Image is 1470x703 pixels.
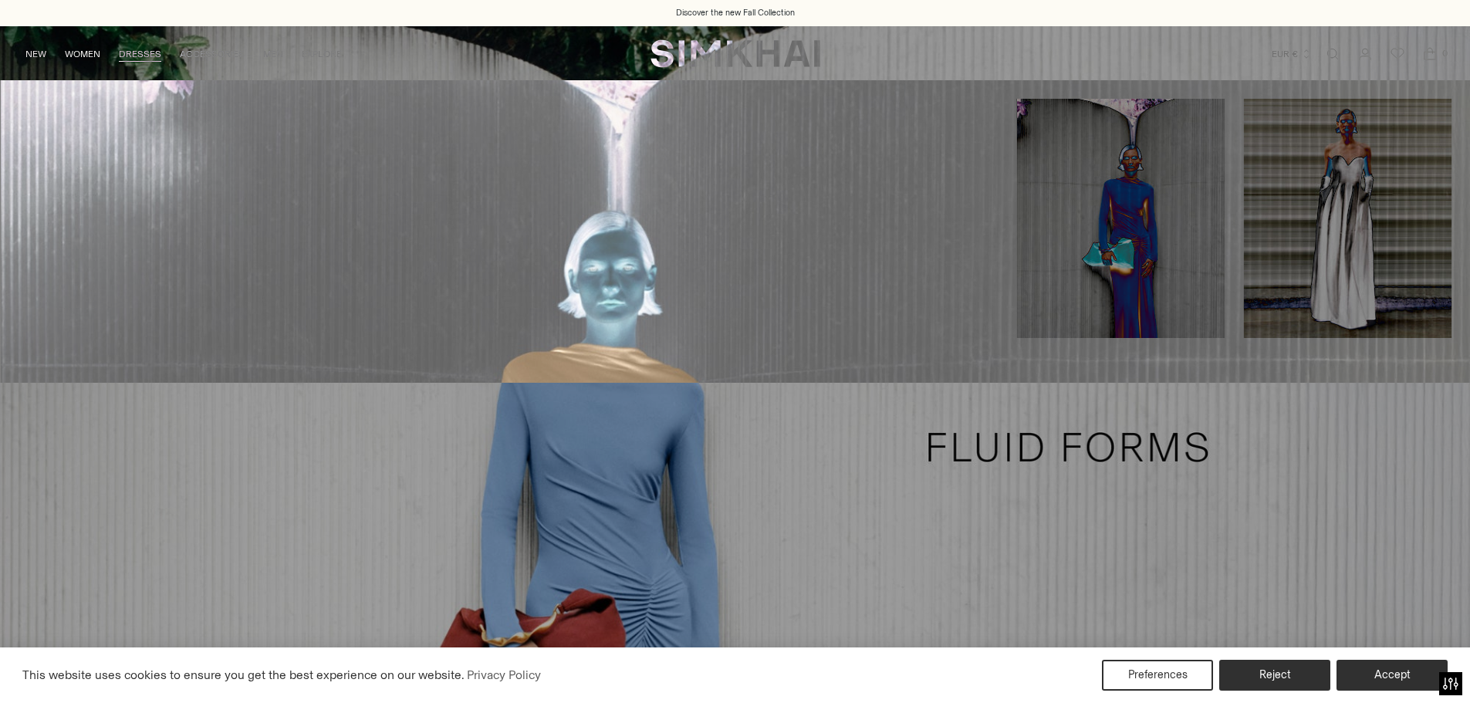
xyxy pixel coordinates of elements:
button: Accept [1337,660,1448,691]
a: EXPLORE [302,37,342,71]
button: Reject [1219,660,1330,691]
button: Preferences [1102,660,1213,691]
a: Wishlist [1382,39,1413,69]
a: SIMKHAI [651,39,820,69]
a: Discover the new Fall Collection [676,7,795,19]
button: EUR € [1272,37,1312,71]
a: Go to the account page [1350,39,1380,69]
span: 0 [1438,46,1451,60]
a: ACCESSORIES [180,37,245,71]
a: DRESSES [119,37,161,71]
a: Open cart modal [1414,39,1445,69]
a: Privacy Policy (opens in a new tab) [465,664,543,687]
span: This website uses cookies to ensure you get the best experience on our website. [22,668,465,682]
a: WOMEN [65,37,100,71]
a: MEN [263,37,283,71]
a: Open search modal [1317,39,1348,69]
a: NEW [25,37,46,71]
